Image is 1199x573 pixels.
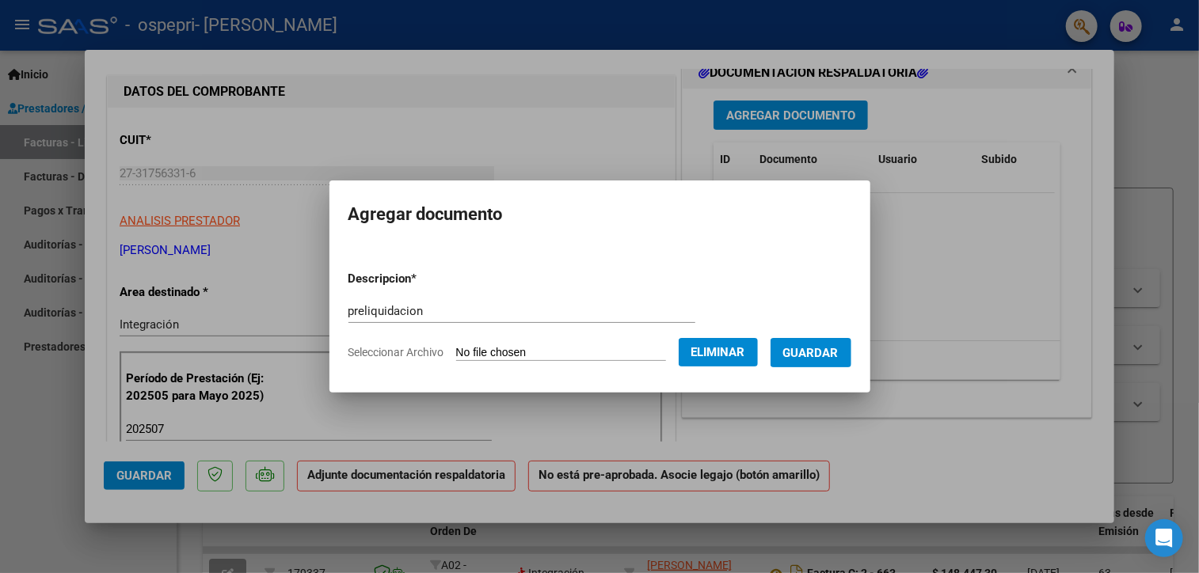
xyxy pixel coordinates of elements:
p: Descripcion [348,270,500,288]
span: Seleccionar Archivo [348,346,444,359]
h2: Agregar documento [348,199,851,230]
div: Open Intercom Messenger [1145,519,1183,557]
button: Guardar [771,338,851,367]
span: Eliminar [691,345,745,359]
button: Eliminar [679,338,758,366]
span: Guardar [783,346,839,360]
